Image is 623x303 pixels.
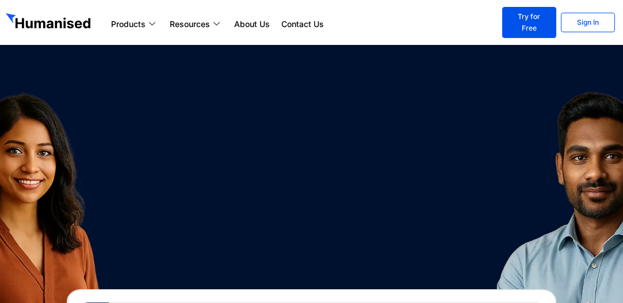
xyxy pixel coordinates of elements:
[164,17,228,31] a: Resources
[561,13,615,32] a: Sign In
[502,7,556,38] a: Try for Free
[228,17,276,31] a: About Us
[105,17,164,31] a: Products
[276,17,330,31] a: Contact Us
[6,13,93,32] img: GetHumanised Logo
